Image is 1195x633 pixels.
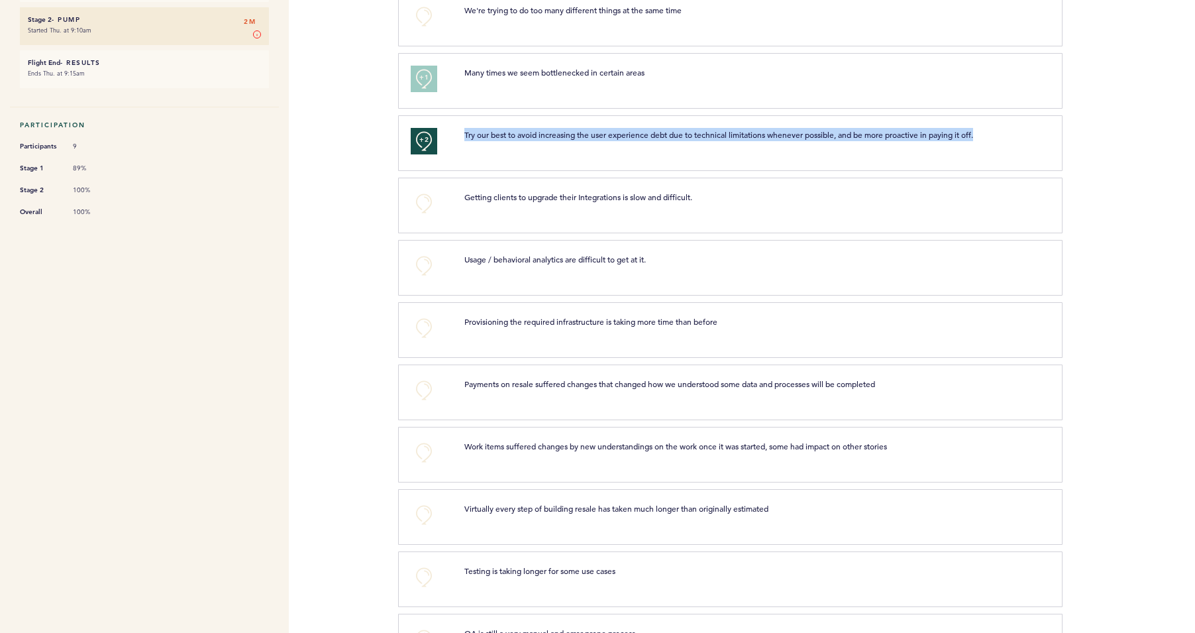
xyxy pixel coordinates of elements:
[419,133,429,146] span: +2
[28,69,85,78] time: Ends Thu. at 9:15am
[464,192,692,202] span: Getting clients to upgrade their Integrations is slow and difficult.
[464,378,875,389] span: Payments on resale suffered changes that changed how we understood some data and processes will b...
[244,15,256,29] span: 2M
[464,129,973,140] span: Try our best to avoid increasing the user experience debt due to technical limitations whenever p...
[464,503,768,514] span: Virtually every step of building resale has taken much longer than originally estimated
[20,121,269,129] h5: Participation
[73,207,113,217] span: 100%
[464,5,682,15] span: We're trying to do too many different things at the same time
[464,316,717,327] span: Provisioning the required infrastructure is taking more time than before
[28,15,261,24] h6: - Pump
[20,205,60,219] span: Overall
[73,164,113,173] span: 89%
[28,26,91,34] time: Started Thu. at 9:10am
[419,71,429,84] span: +1
[464,254,646,264] span: Usage / behavioral analytics are difficult to get at it.
[464,441,887,451] span: Work items suffered changes by new understandings on the work once it was started, some had impac...
[464,67,645,78] span: Many times we seem bottlenecked in certain areas
[20,162,60,175] span: Stage 1
[464,565,615,576] span: Testing is taking longer for some use cases
[20,184,60,197] span: Stage 2
[28,58,60,67] small: Flight End
[20,140,60,153] span: Participants
[73,186,113,195] span: 100%
[411,66,437,92] button: +1
[73,142,113,151] span: 9
[411,128,437,154] button: +2
[28,58,261,67] h6: - Results
[28,15,52,24] small: Stage 2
